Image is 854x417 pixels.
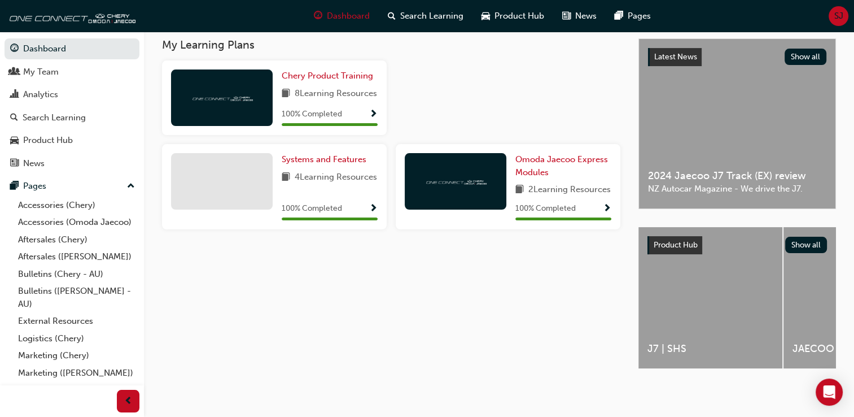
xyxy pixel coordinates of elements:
span: Dashboard [327,10,370,23]
a: Bulletins (Chery - AU) [14,266,139,283]
a: pages-iconPages [606,5,660,28]
span: 100 % Completed [515,202,576,215]
span: book-icon [282,171,290,185]
button: Show Progress [369,107,378,121]
span: 2 Learning Resources [528,183,611,197]
span: book-icon [515,183,524,197]
span: Product Hub [654,240,698,250]
a: Search Learning [5,107,139,128]
span: Latest News [654,52,697,62]
span: Show Progress [369,204,378,214]
span: News [575,10,597,23]
img: oneconnect [191,92,253,103]
a: Accessories (Omoda Jaecoo) [14,214,139,231]
a: Marketing (Chery) [14,347,139,364]
div: News [23,157,45,170]
span: J7 | SHS [647,342,773,355]
div: Pages [23,180,46,193]
a: Analytics [5,84,139,105]
div: Search Learning [23,111,86,124]
a: Omoda Jaecoo Express Modules [515,153,611,179]
span: chart-icon [10,90,19,100]
span: Pages [628,10,651,23]
button: Pages [5,176,139,197]
span: book-icon [282,87,290,101]
a: All Pages [14,381,139,399]
span: guage-icon [10,44,19,54]
a: Product Hub [5,130,139,151]
span: guage-icon [314,9,322,23]
a: car-iconProduct Hub [472,5,553,28]
span: Omoda Jaecoo Express Modules [515,154,608,177]
a: Chery Product Training [282,69,378,82]
a: search-iconSearch Learning [379,5,472,28]
span: pages-icon [615,9,623,23]
a: Bulletins ([PERSON_NAME] - AU) [14,283,139,312]
span: Product Hub [494,10,544,23]
a: Latest NewsShow all [648,48,826,66]
span: Search Learning [400,10,463,23]
span: SJ [834,10,843,23]
span: Show Progress [603,204,611,214]
a: Product HubShow all [647,236,827,254]
span: search-icon [388,9,396,23]
div: My Team [23,66,59,79]
img: oneconnect [6,5,135,27]
div: Product Hub [23,134,73,147]
a: Latest NewsShow all2024 Jaecoo J7 Track (EX) reviewNZ Autocar Magazine - We drive the J7. [638,38,836,209]
span: car-icon [481,9,490,23]
a: Dashboard [5,38,139,59]
span: car-icon [10,136,19,146]
a: Aftersales ([PERSON_NAME]) [14,248,139,266]
h3: My Learning Plans [162,38,620,51]
a: My Team [5,62,139,82]
a: External Resources [14,312,139,330]
span: Show Progress [369,110,378,120]
span: Systems and Features [282,154,366,164]
span: 100 % Completed [282,108,342,121]
a: news-iconNews [553,5,606,28]
span: Chery Product Training [282,71,373,81]
span: up-icon [127,179,135,194]
span: news-icon [10,159,19,169]
span: NZ Autocar Magazine - We drive the J7. [648,183,826,196]
span: 2024 Jaecoo J7 Track (EX) review [648,170,826,183]
span: 8 Learning Resources [295,87,377,101]
a: guage-iconDashboard [305,5,379,28]
a: News [5,153,139,174]
a: Aftersales (Chery) [14,231,139,249]
span: news-icon [562,9,571,23]
a: J7 | SHS [638,227,782,368]
a: Accessories (Chery) [14,197,139,214]
button: SJ [829,6,848,26]
a: Logistics (Chery) [14,330,139,347]
span: people-icon [10,67,19,77]
button: Show Progress [369,202,378,216]
button: DashboardMy TeamAnalyticsSearch LearningProduct HubNews [5,36,139,176]
a: Systems and Features [282,153,371,166]
img: oneconnect [424,176,487,186]
button: Show all [785,237,827,253]
button: Show all [785,49,827,65]
span: search-icon [10,113,18,123]
div: Open Intercom Messenger [816,379,843,406]
span: prev-icon [124,394,133,409]
a: Marketing ([PERSON_NAME]) [14,364,139,382]
span: 100 % Completed [282,202,342,215]
span: 4 Learning Resources [295,171,377,185]
button: Show Progress [603,202,611,216]
span: pages-icon [10,181,19,192]
div: Analytics [23,88,58,101]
